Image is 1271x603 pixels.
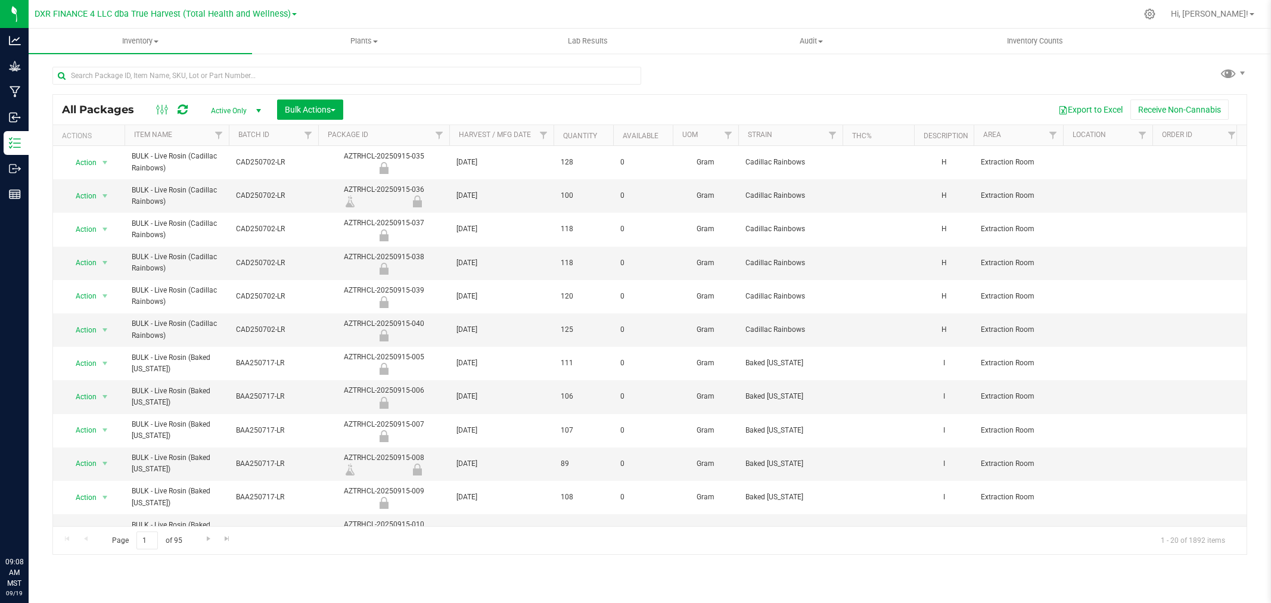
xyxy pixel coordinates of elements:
[921,323,967,337] div: H
[236,458,311,470] span: BAA250717-LR
[65,422,97,439] span: Action
[316,285,451,308] div: AZTRHCL-20250915-039
[620,358,666,369] span: 0
[921,457,967,471] div: I
[9,60,21,72] inline-svg: Grow
[1130,100,1229,120] button: Receive Non-Cannabis
[299,125,318,145] a: Filter
[65,188,97,204] span: Action
[745,458,835,470] span: Baked [US_STATE]
[620,324,666,335] span: 0
[680,324,731,335] span: Gram
[981,291,1056,302] span: Extraction Room
[316,519,451,542] div: AZTRHCL-20250915-010
[316,397,451,409] div: Out for Testing
[745,157,835,168] span: Cadillac Rainbows
[316,352,451,375] div: AZTRHCL-20250915-005
[98,254,113,271] span: select
[620,492,666,503] span: 0
[1043,125,1063,145] a: Filter
[456,190,546,201] span: [DATE]
[620,157,666,168] span: 0
[132,486,222,508] span: BULK - Live Rosin (Baked [US_STATE])
[921,290,967,303] div: H
[623,132,658,140] a: Available
[65,288,97,304] span: Action
[680,391,731,402] span: Gram
[561,358,606,369] span: 111
[745,358,835,369] span: Baked [US_STATE]
[620,525,666,536] span: 0
[5,557,23,589] p: 09:08 AM MST
[277,100,343,120] button: Bulk Actions
[1151,531,1235,549] span: 1 - 20 of 1892 items
[236,157,311,168] span: CAD250702-LR
[316,464,384,475] div: Lab Sample
[52,67,641,85] input: Search Package ID, Item Name, SKU, Lot or Part Number...
[921,222,967,236] div: H
[236,291,311,302] span: CAD250702-LR
[316,452,451,475] div: AZTRHCL-20250915-008
[680,425,731,436] span: Gram
[132,285,222,307] span: BULK - Live Rosin (Cadillac Rainbows)
[745,391,835,402] span: Baked [US_STATE]
[921,490,967,504] div: I
[1171,9,1248,18] span: Hi, [PERSON_NAME]!
[98,221,113,238] span: select
[921,156,967,169] div: H
[136,531,158,550] input: 1
[561,291,606,302] span: 120
[981,257,1056,269] span: Extraction Room
[456,223,546,235] span: [DATE]
[620,425,666,436] span: 0
[102,531,192,550] span: Page of 95
[98,188,113,204] span: select
[921,356,967,370] div: I
[745,190,835,201] span: Cadillac Rainbows
[981,391,1056,402] span: Extraction Room
[456,358,546,369] span: [DATE]
[132,352,222,375] span: BULK - Live Rosin (Baked [US_STATE])
[253,36,475,46] span: Plants
[476,29,700,54] a: Lab Results
[132,151,222,173] span: BULK - Live Rosin (Cadillac Rainbows)
[680,190,731,201] span: Gram
[328,130,368,139] a: Package ID
[236,358,311,369] span: BAA250717-LR
[132,452,222,475] span: BULK - Live Rosin (Baked [US_STATE])
[456,458,546,470] span: [DATE]
[9,163,21,175] inline-svg: Outbound
[680,291,731,302] span: Gram
[219,531,236,548] a: Go to the last page
[132,419,222,442] span: BULK - Live Rosin (Baked [US_STATE])
[316,263,451,275] div: Out for Testing
[981,223,1056,235] span: Extraction Room
[316,430,451,442] div: Out for Testing
[981,157,1056,168] span: Extraction Room
[98,322,113,338] span: select
[65,489,97,506] span: Action
[316,486,451,509] div: AZTRHCL-20250915-009
[561,190,606,201] span: 100
[561,458,606,470] span: 89
[620,190,666,201] span: 0
[700,29,923,54] a: Audit
[745,223,835,235] span: Cadillac Rainbows
[981,525,1056,536] span: Extraction Room
[745,291,835,302] span: Cadillac Rainbows
[316,419,451,442] div: AZTRHCL-20250915-007
[680,223,731,235] span: Gram
[316,195,384,207] div: Lab Sample
[981,324,1056,335] span: Extraction Room
[456,257,546,269] span: [DATE]
[552,36,624,46] span: Lab Results
[561,492,606,503] span: 108
[983,130,1001,139] a: Area
[745,324,835,335] span: Cadillac Rainbows
[65,254,97,271] span: Action
[132,520,222,542] span: BULK - Live Rosin (Baked [US_STATE])
[921,256,967,270] div: H
[98,388,113,405] span: select
[132,318,222,341] span: BULK - Live Rosin (Cadillac Rainbows)
[316,151,451,174] div: AZTRHCL-20250915-035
